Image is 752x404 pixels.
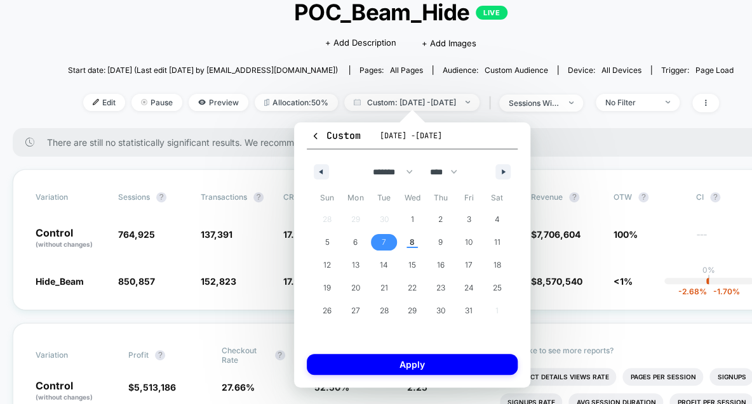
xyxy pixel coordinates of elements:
button: ? [253,192,264,202]
div: Trigger: [661,65,734,75]
span: 5 [325,231,330,254]
button: ? [275,350,285,360]
span: 31 [465,299,473,322]
span: Thu [426,188,455,208]
button: 22 [398,277,427,299]
p: | [708,275,710,284]
button: 1 [398,208,427,231]
span: 28 [379,299,388,322]
img: end [569,101,574,104]
button: ? [710,192,720,202]
button: 14 [370,254,398,277]
span: 26 [323,299,332,322]
span: 6 [353,231,358,254]
span: Revenue [531,192,563,202]
div: No Filter [605,98,656,107]
li: Product Details Views Rate [500,368,616,386]
span: 3 [467,208,471,231]
span: 17 [465,254,473,277]
button: 24 [455,277,483,299]
span: Sun [313,188,342,208]
span: Custom: [DATE] - [DATE] [344,94,480,111]
span: 21 [380,277,387,299]
span: 7,706,604 [537,229,581,240]
p: Control [36,228,105,249]
button: 21 [370,277,398,299]
div: sessions with impression [509,98,560,108]
span: Checkout Rate [222,346,269,365]
span: 22 [408,277,417,299]
span: Preview [189,94,248,111]
span: Device: [558,65,651,75]
button: ? [638,192,648,202]
span: 27 [351,299,360,322]
span: 18 [493,254,501,277]
span: $ [531,276,582,287]
button: 15 [398,254,427,277]
span: 19 [323,277,331,299]
span: 20 [351,277,360,299]
button: ? [569,192,579,202]
span: 7 [382,231,386,254]
span: 9 [438,231,443,254]
span: Tue [370,188,398,208]
p: Control [36,381,116,402]
span: OTW [614,192,683,202]
p: 0% [702,265,715,275]
span: 2 [438,208,443,231]
button: 29 [398,299,427,322]
span: 12 [323,254,331,277]
span: Sessions [118,192,150,202]
span: 11 [494,231,500,254]
span: 30 [436,299,445,322]
span: Start date: [DATE] (Last edit [DATE] by [EMAIL_ADDRESS][DOMAIN_NAME]) [68,65,338,75]
button: 28 [370,299,398,322]
button: 6 [342,231,370,254]
button: Custom[DATE] -[DATE] [307,129,518,150]
span: 764,925 [118,229,155,240]
span: Edit [83,94,125,111]
span: Page Load [695,65,734,75]
button: 20 [342,277,370,299]
img: rebalance [264,99,269,106]
span: $ [531,229,581,240]
button: 10 [455,231,483,254]
span: -2.68 % [678,287,706,296]
span: Variation [36,192,105,202]
span: 29 [408,299,417,322]
button: 17 [455,254,483,277]
img: end [666,101,670,103]
button: 26 [313,299,342,322]
span: all devices [601,65,641,75]
span: 16 [437,254,445,277]
div: Pages: [359,65,423,75]
span: Variation [36,346,105,365]
span: 152,823 [201,276,236,287]
button: 19 [313,277,342,299]
span: | [486,94,499,112]
img: end [466,101,470,103]
button: 27 [342,299,370,322]
span: Transactions [201,192,247,202]
span: 100% [614,229,638,240]
button: 18 [483,254,511,277]
button: 16 [426,254,455,277]
button: 31 [455,299,483,322]
span: 15 [408,254,416,277]
span: 10 [465,231,473,254]
span: 24 [464,277,474,299]
button: 3 [455,208,483,231]
span: 13 [352,254,359,277]
span: + Add Images [422,38,476,48]
span: $ [128,382,176,393]
button: 30 [426,299,455,322]
span: Mon [342,188,370,208]
span: all pages [390,65,423,75]
button: 2 [426,208,455,231]
span: 27.66 % [222,382,255,393]
span: Custom [311,129,361,142]
span: 850,857 [118,276,155,287]
span: Profit [128,350,149,360]
span: Pause [131,94,182,111]
span: 25 [493,277,502,299]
